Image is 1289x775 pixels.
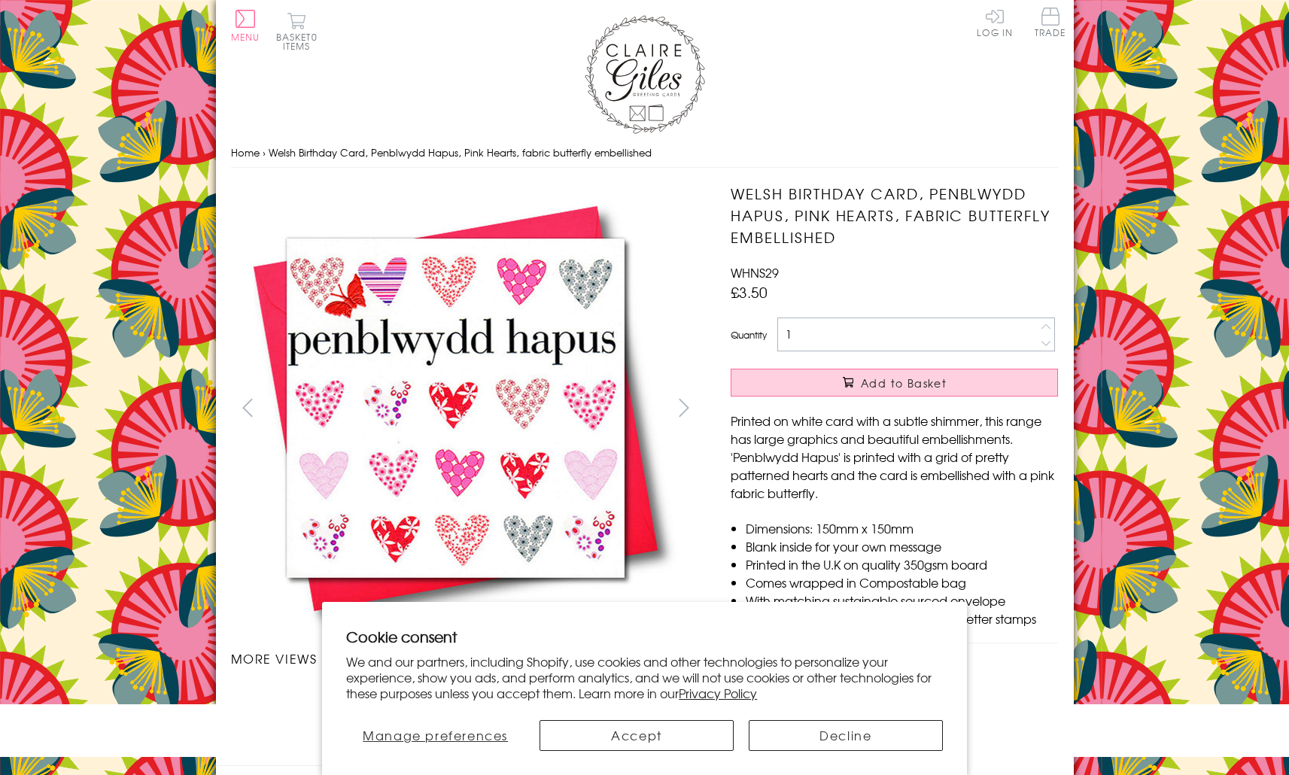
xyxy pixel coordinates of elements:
[746,573,1058,591] li: Comes wrapped in Compostable bag
[346,626,943,647] h2: Cookie consent
[231,183,683,634] img: Welsh Birthday Card, Penblwydd Hapus, Pink Hearts, fabric butterfly embellished
[731,369,1058,397] button: Add to Basket
[263,145,266,160] span: ›
[231,10,260,41] button: Menu
[231,138,1059,169] nav: breadcrumbs
[731,183,1058,248] h1: Welsh Birthday Card, Penblwydd Hapus, Pink Hearts, fabric butterfly embellished
[231,391,265,424] button: prev
[1035,8,1066,37] span: Trade
[231,682,348,716] li: Carousel Page 1 (Current Slide)
[363,726,508,744] span: Manage preferences
[746,591,1058,609] li: With matching sustainable sourced envelope
[977,8,1013,37] a: Log In
[540,720,734,751] button: Accept
[731,281,768,302] span: £3.50
[231,145,260,160] a: Home
[283,30,318,53] span: 0 items
[679,684,757,702] a: Privacy Policy
[746,555,1058,573] li: Printed in the U.K on quality 350gsm board
[276,12,318,50] button: Basket0 items
[231,649,701,667] h3: More views
[746,519,1058,537] li: Dimensions: 150mm x 150mm
[861,375,947,391] span: Add to Basket
[585,15,705,134] img: Claire Giles Greetings Cards
[731,412,1058,502] p: Printed on white card with a subtle shimmer, this range has large graphics and beautiful embellis...
[731,263,779,281] span: WHNS29
[289,701,290,701] img: Welsh Birthday Card, Penblwydd Hapus, Pink Hearts, fabric butterfly embellished
[746,537,1058,555] li: Blank inside for your own message
[346,654,943,701] p: We and our partners, including Shopify, use cookies and other technologies to personalize your ex...
[231,682,701,716] ul: Carousel Pagination
[231,30,260,44] span: Menu
[749,720,943,751] button: Decline
[1035,8,1066,40] a: Trade
[269,145,652,160] span: Welsh Birthday Card, Penblwydd Hapus, Pink Hearts, fabric butterfly embellished
[731,328,767,342] label: Quantity
[346,720,524,751] button: Manage preferences
[667,391,701,424] button: next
